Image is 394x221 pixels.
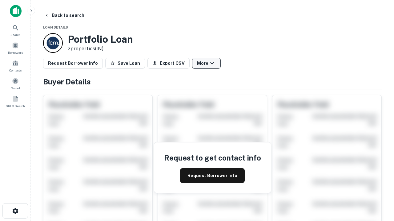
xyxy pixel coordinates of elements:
[43,58,103,69] button: Request Borrower Info
[2,93,29,110] a: SREO Search
[6,103,25,108] span: SREO Search
[147,58,190,69] button: Export CSV
[68,45,133,52] p: 2 properties (IN)
[42,10,87,21] button: Back to search
[11,86,20,91] span: Saved
[43,76,382,87] h4: Buyer Details
[2,22,29,38] a: Search
[164,152,261,163] h4: Request to get contact info
[43,25,68,29] span: Loan Details
[8,50,23,55] span: Borrowers
[105,58,145,69] button: Save Loan
[2,40,29,56] a: Borrowers
[363,152,394,182] iframe: Chat Widget
[10,5,22,17] img: capitalize-icon.png
[192,58,221,69] button: More
[2,57,29,74] a: Contacts
[68,33,133,45] h3: Portfolio Loan
[10,32,21,37] span: Search
[180,168,245,183] button: Request Borrower Info
[2,75,29,92] a: Saved
[9,68,22,73] span: Contacts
